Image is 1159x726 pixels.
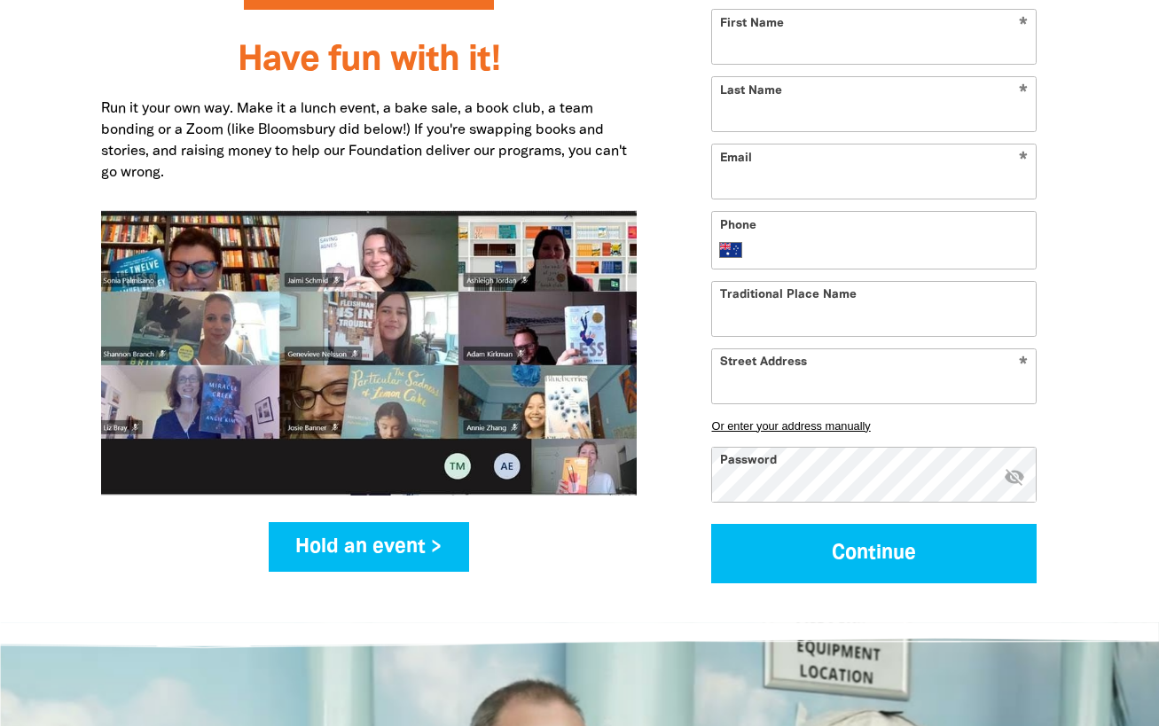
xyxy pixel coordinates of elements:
button: Continue [711,524,1037,583]
button: Or enter your address manually [711,419,1037,433]
button: visibility_off [1004,465,1025,489]
p: Run it your own way. Make it a lunch event, a bake sale, a book club, a team bonding or a Zoom (l... [101,98,638,183]
span: Have fun with it! [238,44,500,77]
i: Hide password [1004,465,1025,487]
a: Hold an event > [269,522,470,572]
